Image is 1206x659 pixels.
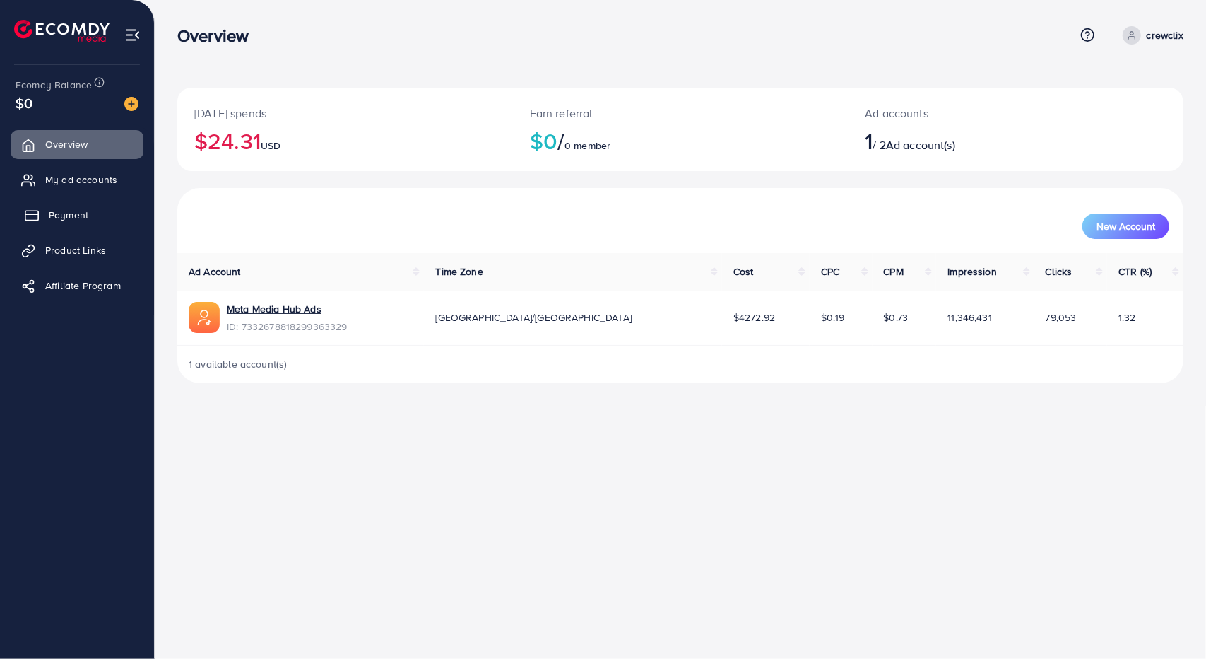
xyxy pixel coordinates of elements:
[1046,264,1072,279] span: Clicks
[11,201,143,229] a: Payment
[194,127,496,154] h2: $24.31
[177,25,260,46] h3: Overview
[1147,27,1183,44] p: crewclix
[45,243,106,257] span: Product Links
[11,272,143,300] a: Affiliate Program
[530,127,832,154] h2: $0
[194,105,496,122] p: [DATE] spends
[189,264,241,279] span: Ad Account
[884,310,909,325] span: $0.73
[884,264,904,279] span: CPM
[435,264,483,279] span: Time Zone
[124,27,141,43] img: menu
[16,78,92,92] span: Ecomdy Balance
[1117,26,1183,45] a: crewclix
[45,279,121,293] span: Affiliate Program
[1146,595,1195,648] iframe: Chat
[227,320,348,334] span: ID: 7332678818299363329
[1118,310,1136,325] span: 1.32
[435,310,632,325] span: [GEOGRAPHIC_DATA]/[GEOGRAPHIC_DATA]
[865,124,873,157] span: 1
[865,105,1082,122] p: Ad accounts
[1082,214,1169,239] button: New Account
[11,130,143,158] a: Overview
[821,310,844,325] span: $0.19
[189,357,288,371] span: 1 available account(s)
[227,302,321,316] a: Meta Media Hub Ads
[886,137,955,153] span: Ad account(s)
[124,97,138,111] img: image
[733,310,775,325] span: $4272.92
[564,139,610,153] span: 0 member
[1096,221,1155,231] span: New Account
[45,137,88,151] span: Overview
[11,165,143,194] a: My ad accounts
[947,310,992,325] span: 11,346,431
[14,20,110,42] img: logo
[1118,264,1152,279] span: CTR (%)
[821,264,839,279] span: CPC
[1046,310,1077,325] span: 79,053
[16,93,32,113] span: $0
[557,124,564,157] span: /
[261,139,280,153] span: USD
[947,264,997,279] span: Impression
[530,105,832,122] p: Earn referral
[865,127,1082,154] h2: / 2
[49,208,88,222] span: Payment
[733,264,754,279] span: Cost
[11,236,143,264] a: Product Links
[189,302,220,333] img: ic-ads-acc.e4c84228.svg
[45,173,117,187] span: My ad accounts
